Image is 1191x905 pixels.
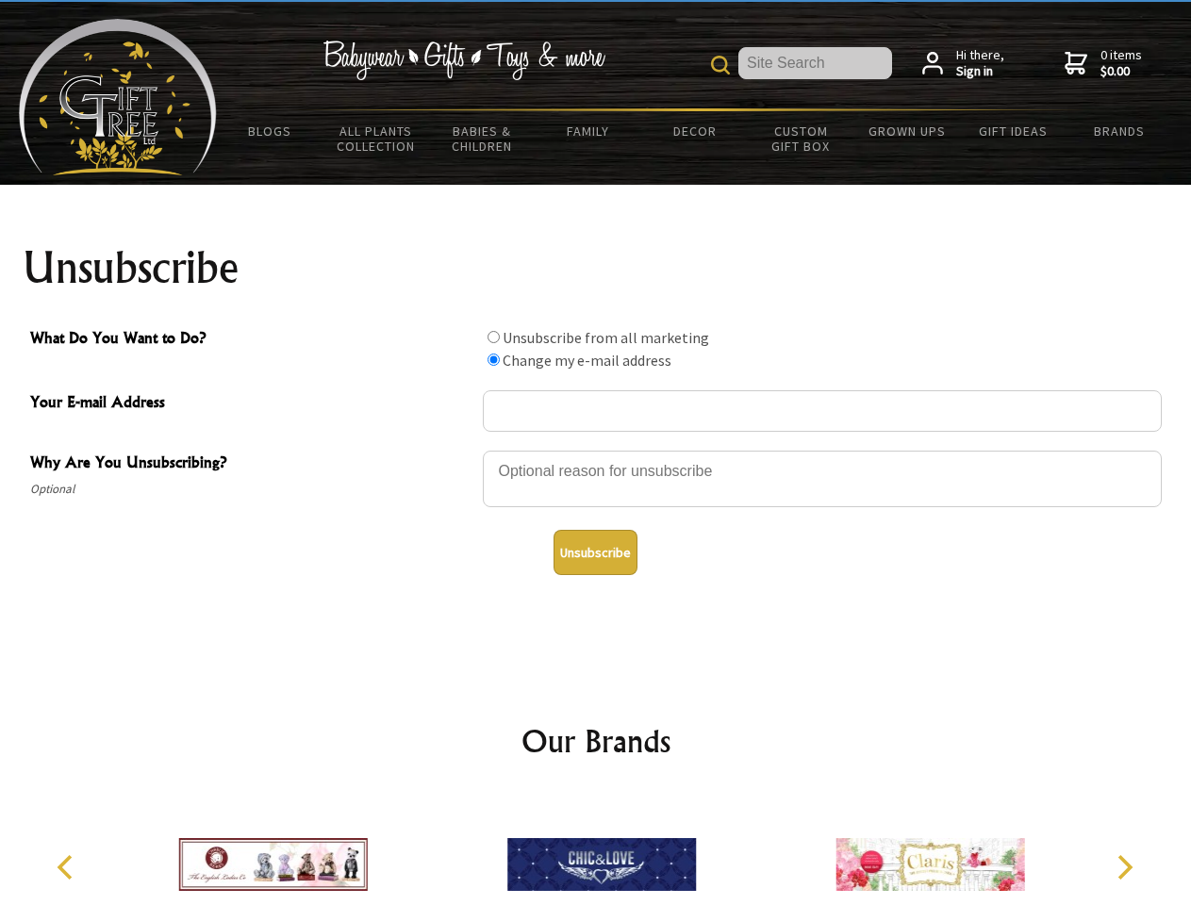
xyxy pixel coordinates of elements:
textarea: Why Are You Unsubscribing? [483,451,1162,507]
button: Previous [47,847,89,888]
span: 0 items [1100,46,1142,80]
input: What Do You Want to Do? [488,354,500,366]
span: Hi there, [956,47,1004,80]
input: Site Search [738,47,892,79]
img: Babywear - Gifts - Toys & more [323,41,605,80]
strong: $0.00 [1100,63,1142,80]
a: Custom Gift Box [748,111,854,166]
a: All Plants Collection [323,111,430,166]
input: What Do You Want to Do? [488,331,500,343]
label: Unsubscribe from all marketing [503,328,709,347]
a: Family [536,111,642,151]
span: Why Are You Unsubscribing? [30,451,473,478]
a: Decor [641,111,748,151]
img: product search [711,56,730,74]
img: Babyware - Gifts - Toys and more... [19,19,217,175]
span: What Do You Want to Do? [30,326,473,354]
a: BLOGS [217,111,323,151]
a: Gift Ideas [960,111,1067,151]
a: Babies & Children [429,111,536,166]
button: Next [1103,847,1145,888]
label: Change my e-mail address [503,351,671,370]
a: Brands [1067,111,1173,151]
input: Your E-mail Address [483,390,1162,432]
span: Your E-mail Address [30,390,473,418]
a: 0 items$0.00 [1065,47,1142,80]
strong: Sign in [956,63,1004,80]
a: Grown Ups [853,111,960,151]
span: Optional [30,478,473,501]
button: Unsubscribe [554,530,637,575]
a: Hi there,Sign in [922,47,1004,80]
h2: Our Brands [38,718,1154,764]
h1: Unsubscribe [23,245,1169,290]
